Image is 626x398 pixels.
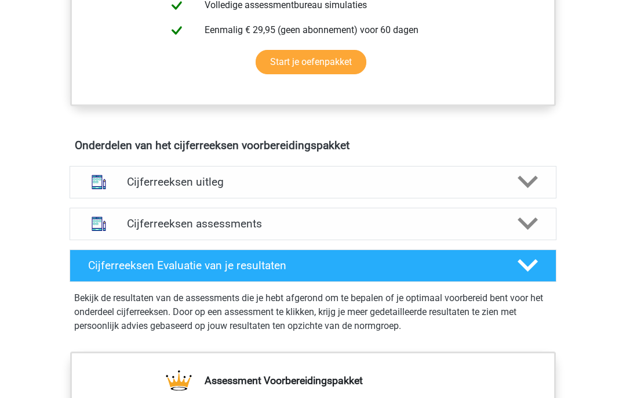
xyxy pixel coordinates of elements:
[84,167,114,197] img: cijferreeksen uitleg
[74,291,552,333] p: Bekijk de resultaten van de assessments die je hebt afgerond om te bepalen of je optimaal voorber...
[256,50,366,74] a: Start je oefenpakket
[75,139,551,152] h4: Onderdelen van het cijferreeksen voorbereidingspakket
[65,208,561,240] a: assessments Cijferreeksen assessments
[127,217,499,230] h4: Cijferreeksen assessments
[65,166,561,198] a: uitleg Cijferreeksen uitleg
[88,259,499,272] h4: Cijferreeksen Evaluatie van je resultaten
[65,249,561,282] a: Cijferreeksen Evaluatie van je resultaten
[84,209,114,238] img: cijferreeksen assessments
[127,175,499,189] h4: Cijferreeksen uitleg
